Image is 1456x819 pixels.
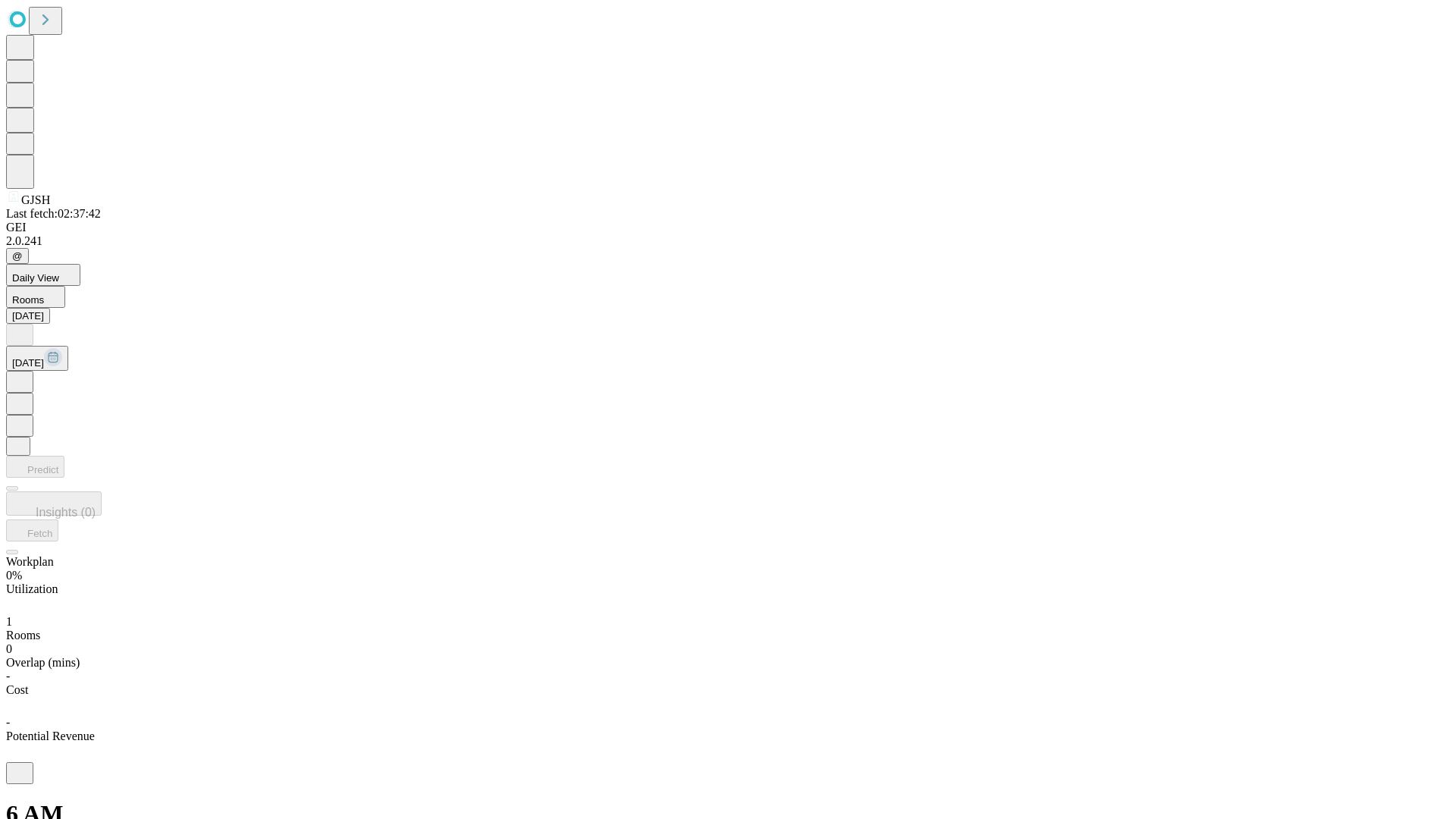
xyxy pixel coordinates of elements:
button: Daily View [6,264,80,286]
span: Cost [6,683,28,696]
span: Workplan [6,555,54,568]
button: Predict [6,456,64,478]
button: Insights (0) [6,491,102,516]
span: [DATE] [12,357,44,369]
span: - [6,670,10,682]
button: Fetch [6,519,58,541]
span: 0% [6,569,22,582]
span: Rooms [6,629,40,642]
div: 2.0.241 [6,234,1450,248]
span: Daily View [12,272,59,284]
div: GEI [6,221,1450,234]
span: Insights (0) [36,506,96,519]
span: 1 [6,615,12,628]
span: Rooms [12,294,44,306]
span: GJSH [21,193,50,206]
span: Potential Revenue [6,730,95,742]
button: @ [6,248,29,264]
span: 0 [6,642,12,655]
button: [DATE] [6,308,50,324]
span: Utilization [6,582,58,595]
span: Overlap (mins) [6,656,80,669]
button: [DATE] [6,346,68,371]
button: Rooms [6,286,65,308]
span: Last fetch: 02:37:42 [6,207,101,220]
span: - [6,716,10,729]
span: @ [12,250,23,262]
